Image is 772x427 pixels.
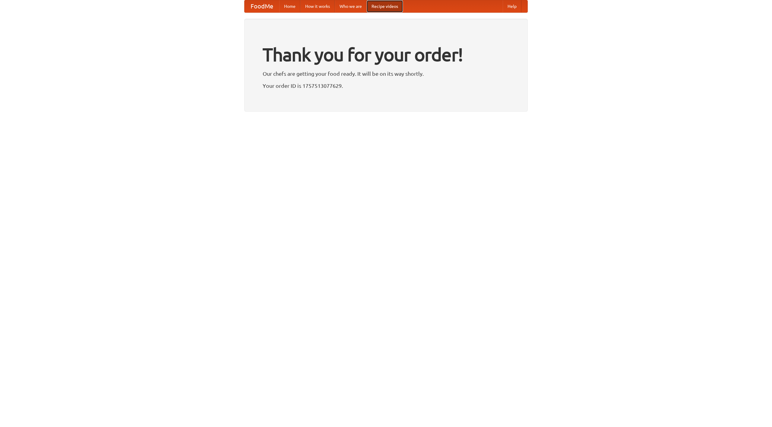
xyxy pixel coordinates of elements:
a: Home [279,0,300,12]
a: Recipe videos [367,0,403,12]
p: Your order ID is 1757513077629. [263,81,509,90]
p: Our chefs are getting your food ready. It will be on its way shortly. [263,69,509,78]
a: Help [503,0,521,12]
a: Who we are [335,0,367,12]
a: FoodMe [245,0,279,12]
a: How it works [300,0,335,12]
h1: Thank you for your order! [263,40,509,69]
